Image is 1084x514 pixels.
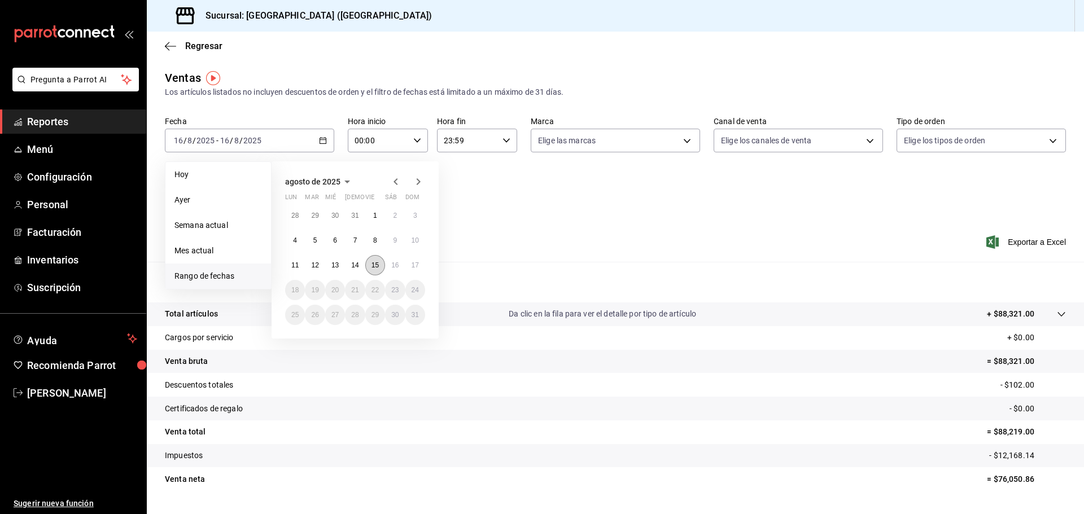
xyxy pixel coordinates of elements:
input: ---- [196,136,215,145]
abbr: 30 de agosto de 2025 [391,311,399,319]
abbr: sábado [385,194,397,205]
abbr: 26 de agosto de 2025 [311,311,318,319]
button: 28 de agosto de 2025 [345,305,365,325]
span: Rango de fechas [174,270,262,282]
span: Configuración [27,169,137,184]
button: 8 de agosto de 2025 [365,230,385,251]
span: Personal [27,197,137,212]
abbr: miércoles [325,194,336,205]
abbr: 29 de agosto de 2025 [371,311,379,319]
abbr: 3 de agosto de 2025 [413,212,417,219]
abbr: domingo [405,194,419,205]
button: 29 de agosto de 2025 [365,305,385,325]
button: 11 de agosto de 2025 [285,255,305,275]
img: Tooltip marker [206,71,220,85]
button: 12 de agosto de 2025 [305,255,325,275]
span: Semana actual [174,219,262,231]
button: 30 de agosto de 2025 [385,305,405,325]
label: Fecha [165,117,334,125]
span: - [216,136,218,145]
button: 29 de julio de 2025 [305,205,325,226]
abbr: 23 de agosto de 2025 [391,286,399,294]
button: 28 de julio de 2025 [285,205,305,226]
button: 30 de julio de 2025 [325,205,345,226]
button: 22 de agosto de 2025 [365,280,385,300]
abbr: 18 de agosto de 2025 [291,286,299,294]
p: Venta total [165,426,206,438]
button: 9 de agosto de 2025 [385,230,405,251]
abbr: 22 de agosto de 2025 [371,286,379,294]
abbr: 31 de julio de 2025 [351,212,359,219]
span: Suscripción [27,280,137,295]
button: 2 de agosto de 2025 [385,205,405,226]
abbr: 1 de agosto de 2025 [373,212,377,219]
button: 10 de agosto de 2025 [405,230,425,251]
button: open_drawer_menu [124,29,133,38]
span: / [239,136,243,145]
button: 21 de agosto de 2025 [345,280,365,300]
abbr: 25 de agosto de 2025 [291,311,299,319]
abbr: viernes [365,194,374,205]
abbr: 8 de agosto de 2025 [373,236,377,244]
abbr: 14 de agosto de 2025 [351,261,359,269]
span: [PERSON_NAME] [27,385,137,401]
abbr: 17 de agosto de 2025 [412,261,419,269]
input: -- [173,136,183,145]
abbr: jueves [345,194,412,205]
p: - $12,168.14 [989,450,1066,462]
abbr: 19 de agosto de 2025 [311,286,318,294]
abbr: 21 de agosto de 2025 [351,286,359,294]
button: 1 de agosto de 2025 [365,205,385,226]
span: Menú [27,142,137,157]
abbr: 30 de julio de 2025 [331,212,339,219]
span: Inventarios [27,252,137,267]
label: Hora fin [437,117,517,125]
span: Ayer [174,194,262,206]
p: Venta neta [165,473,205,485]
abbr: 11 de agosto de 2025 [291,261,299,269]
button: 31 de agosto de 2025 [405,305,425,325]
p: Resumen [165,275,1066,289]
div: Ventas [165,69,201,86]
p: - $0.00 [1009,403,1066,415]
button: 26 de agosto de 2025 [305,305,325,325]
abbr: 28 de julio de 2025 [291,212,299,219]
button: 7 de agosto de 2025 [345,230,365,251]
p: Certificados de regalo [165,403,243,415]
button: 3 de agosto de 2025 [405,205,425,226]
span: Ayuda [27,332,123,345]
span: Pregunta a Parrot AI [30,74,121,86]
abbr: 9 de agosto de 2025 [393,236,397,244]
p: + $88,321.00 [987,308,1034,320]
input: ---- [243,136,262,145]
button: Regresar [165,41,222,51]
p: = $88,321.00 [987,355,1066,367]
span: Recomienda Parrot [27,358,137,373]
button: Pregunta a Parrot AI [12,68,139,91]
button: 16 de agosto de 2025 [385,255,405,275]
abbr: 28 de agosto de 2025 [351,311,359,319]
span: Facturación [27,225,137,240]
p: Impuestos [165,450,203,462]
abbr: 29 de julio de 2025 [311,212,318,219]
h3: Sucursal: [GEOGRAPHIC_DATA] ([GEOGRAPHIC_DATA]) [196,9,432,23]
abbr: 24 de agosto de 2025 [412,286,419,294]
button: 25 de agosto de 2025 [285,305,305,325]
abbr: 10 de agosto de 2025 [412,236,419,244]
p: Total artículos [165,308,218,320]
span: Regresar [185,41,222,51]
button: 31 de julio de 2025 [345,205,365,226]
button: Exportar a Excel [989,235,1066,249]
label: Canal de venta [714,117,883,125]
p: Venta bruta [165,355,208,367]
div: Los artículos listados no incluyen descuentos de orden y el filtro de fechas está limitado a un m... [165,86,1066,98]
p: Cargos por servicio [165,332,234,344]
button: 5 de agosto de 2025 [305,230,325,251]
abbr: 20 de agosto de 2025 [331,286,339,294]
p: = $88,219.00 [987,426,1066,438]
abbr: 6 de agosto de 2025 [333,236,337,244]
button: 20 de agosto de 2025 [325,280,345,300]
button: 14 de agosto de 2025 [345,255,365,275]
input: -- [187,136,193,145]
